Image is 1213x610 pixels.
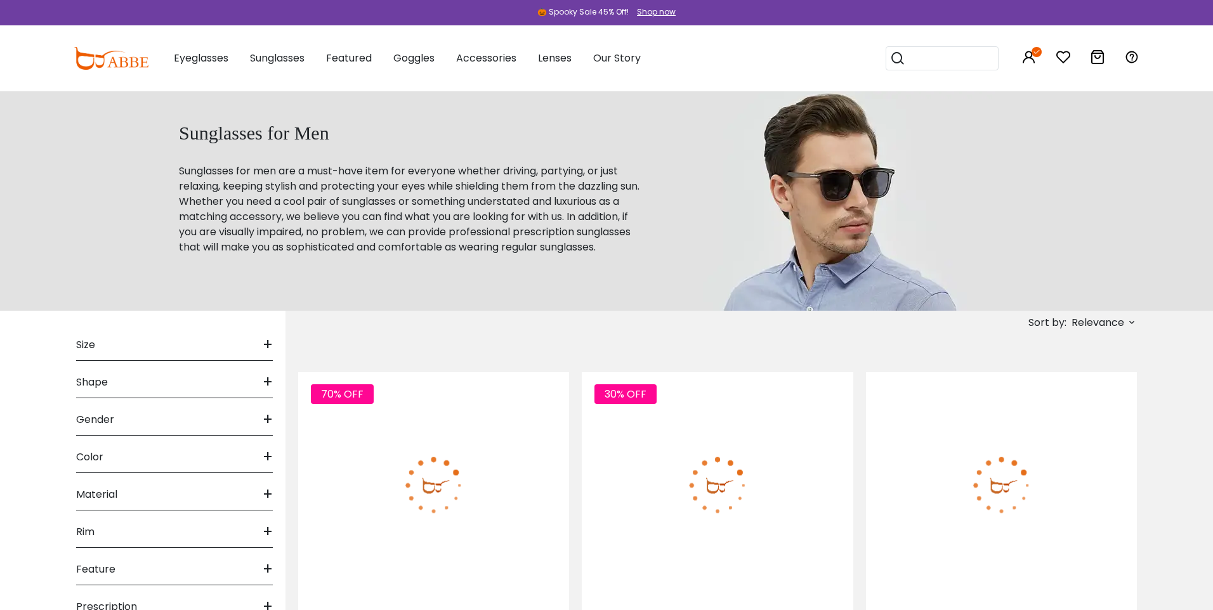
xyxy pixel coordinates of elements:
[76,554,115,585] span: Feature
[582,372,853,598] img: Black Dapper - Metal ,Adjust Nose Pads
[263,367,273,398] span: +
[593,51,641,65] span: Our Story
[263,442,273,472] span: +
[393,51,435,65] span: Goggles
[456,51,516,65] span: Accessories
[326,51,372,65] span: Featured
[76,330,95,360] span: Size
[76,479,117,510] span: Material
[76,405,114,435] span: Gender
[311,384,374,404] span: 70% OFF
[631,6,676,17] a: Shop now
[76,517,95,547] span: Rim
[263,479,273,510] span: +
[179,164,641,255] p: Sunglasses for men are a must-have item for everyone whether driving, partying, or just relaxing,...
[263,554,273,585] span: +
[537,6,629,18] div: 🎃 Spooky Sale 45% Off!
[174,51,228,65] span: Eyeglasses
[1072,311,1124,334] span: Relevance
[594,384,657,404] span: 30% OFF
[672,89,995,311] img: sunglasses for men
[250,51,305,65] span: Sunglasses
[538,51,572,65] span: Lenses
[1028,315,1066,330] span: Sort by:
[263,330,273,360] span: +
[866,372,1137,598] img: Orange Identity - TR ,Adjust Nose Pads
[637,6,676,18] div: Shop now
[76,367,108,398] span: Shape
[74,47,148,70] img: abbeglasses.com
[263,405,273,435] span: +
[76,442,103,472] span: Color
[263,517,273,547] span: +
[298,372,569,598] img: Black Dwimme - Metal ,Adjust Nose Pads
[179,122,641,145] h1: Sunglasses for Men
